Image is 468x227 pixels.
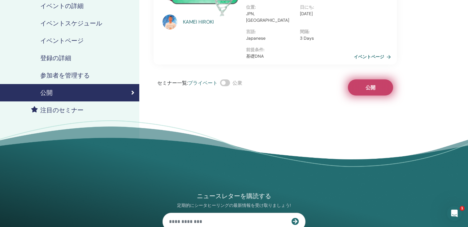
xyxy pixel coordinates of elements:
[40,106,84,114] h4: 注目のセミナー
[300,11,350,17] p: [DATE]
[300,35,350,42] p: 3 Days
[162,192,305,200] h4: ニュースレターを購読する
[246,4,296,11] p: 位置 :
[246,29,296,35] p: 言語 :
[157,80,188,86] span: セミナー一覧 :
[40,89,53,96] h4: 公開
[246,53,354,60] p: 基礎DNA
[300,4,350,11] p: 日にち :
[246,11,296,24] p: JPN, [GEOGRAPHIC_DATA]
[40,20,102,27] h4: イベントスケジュール
[40,2,84,10] h4: イベントの詳細
[246,47,354,53] p: 前提条件 :
[232,80,242,86] span: 公衆
[40,37,84,44] h4: イベントページ
[354,52,393,61] a: イベントページ
[246,35,296,42] p: Japanese
[460,206,465,211] span: 1
[300,29,350,35] p: 間隔 :
[366,84,375,91] span: 公開
[447,206,462,221] iframe: Intercom live chat
[188,80,218,86] span: プライベート
[183,18,240,26] a: KAMEI HIROKI
[162,15,177,29] img: default.jpg
[40,54,71,62] h4: 登録の詳細
[348,79,393,96] button: 公開
[40,72,90,79] h4: 参加者を管理する
[162,203,305,208] p: 定期的にシータヒーリングの最新情報を受け取りましょう!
